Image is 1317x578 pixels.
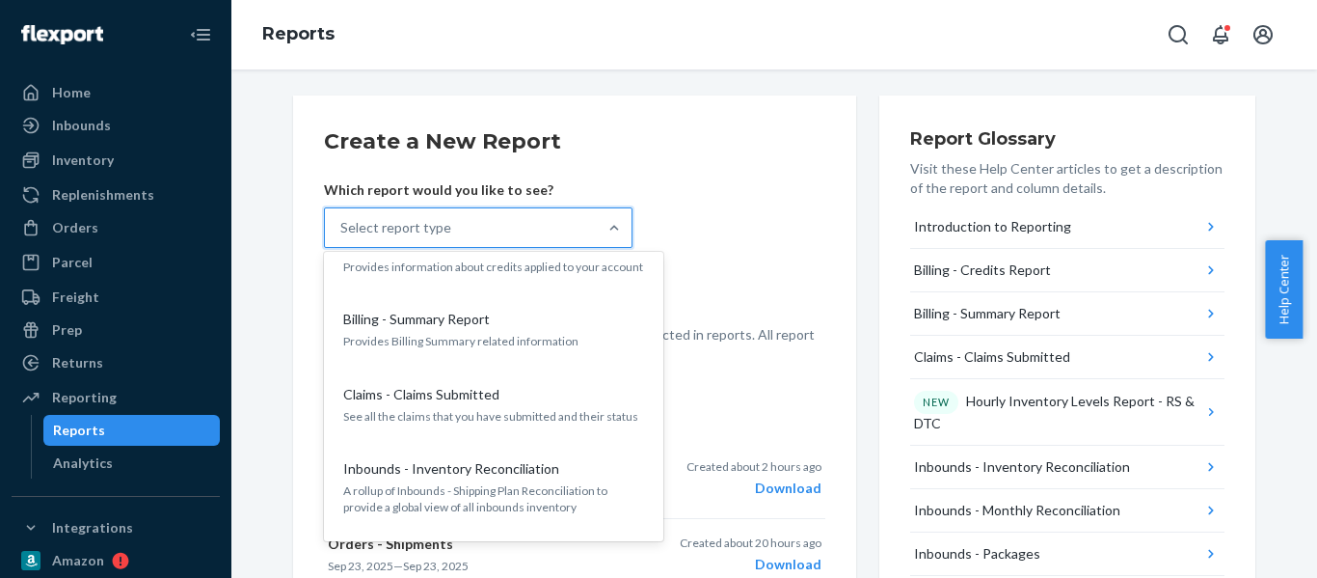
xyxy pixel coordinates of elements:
p: See all the claims that you have submitted and their status [343,408,644,425]
button: Open notifications [1201,15,1240,54]
button: Integrations [12,512,220,543]
div: Reporting [52,388,117,407]
div: Introduction to Reporting [914,217,1071,236]
div: Returns [52,353,103,372]
div: Replenishments [52,185,154,205]
button: Close Navigation [181,15,220,54]
p: Provides information about credits applied to your account [343,259,644,275]
div: Integrations [52,518,133,537]
div: Prep [52,320,82,340]
div: Inbounds - Packages [914,544,1040,564]
a: Parcel [12,247,220,278]
div: Download [686,479,821,498]
time: Sep 23, 2025 [328,559,393,573]
a: Inbounds [12,110,220,141]
p: — [328,558,654,574]
h3: Report Glossary [910,126,1224,151]
a: Reports [262,23,335,44]
div: Inventory [52,151,114,170]
div: Analytics [53,454,113,473]
ol: breadcrumbs [247,7,350,63]
span: Support [39,14,108,31]
time: Sep 23, 2025 [403,559,469,573]
p: Billing - Summary Report [343,310,490,329]
div: Home [52,83,91,102]
button: Open account menu [1244,15,1282,54]
button: Billing - Summary Report [910,292,1224,336]
button: Inbounds - Inventory Reconciliation [910,446,1224,489]
a: Analytics [43,448,221,479]
div: Reports [53,421,105,440]
div: Inbounds - Monthly Reconciliation [914,501,1120,520]
div: Claims - Claims Submitted [914,347,1070,367]
button: Claims - Claims Submitted [910,336,1224,379]
h2: Create a New Report [324,126,825,157]
div: Billing - Summary Report [914,304,1061,323]
a: Freight [12,282,220,313]
p: NEW [923,395,950,410]
p: Claims - Claims Submitted [343,385,499,404]
div: Hourly Inventory Levels Report - RS & DTC [914,391,1202,433]
a: Amazon [12,545,220,576]
a: Inventory [12,145,220,176]
button: Open Search Box [1159,15,1197,54]
button: Billing - Credits Report [910,249,1224,292]
button: Help Center [1265,240,1303,339]
p: Inbounds - Inventory Reconciliation [343,459,559,479]
div: Amazon [52,551,104,570]
div: Select report type [340,218,451,237]
button: Inbounds - Monthly Reconciliation [910,489,1224,533]
p: A rollup of Inbounds - Shipping Plan Reconciliation to provide a global view of all inbounds inve... [343,482,644,515]
a: Home [12,77,220,108]
a: Orders [12,212,220,243]
p: Which report would you like to see? [324,180,632,200]
div: Orders [52,218,98,237]
img: Flexport logo [21,25,103,44]
button: Introduction to Reporting [910,206,1224,249]
p: Created about 2 hours ago [686,458,821,475]
p: Provides Billing Summary related information [343,333,644,349]
a: Reports [43,415,221,446]
button: Inbounds - Packages [910,533,1224,576]
a: Returns [12,347,220,378]
a: Prep [12,315,220,345]
a: Replenishments [12,179,220,210]
div: Parcel [52,253,93,272]
div: Inbounds [52,116,111,135]
a: Reporting [12,382,220,413]
p: Visit these Help Center articles to get a description of the report and column details. [910,159,1224,198]
p: Orders - Shipments [328,535,654,554]
div: Billing - Credits Report [914,261,1051,280]
div: Download [680,555,821,574]
p: Created about 20 hours ago [680,535,821,551]
button: NEWHourly Inventory Levels Report - RS & DTC [910,379,1224,446]
div: Inbounds - Inventory Reconciliation [914,457,1130,477]
div: Freight [52,288,99,307]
